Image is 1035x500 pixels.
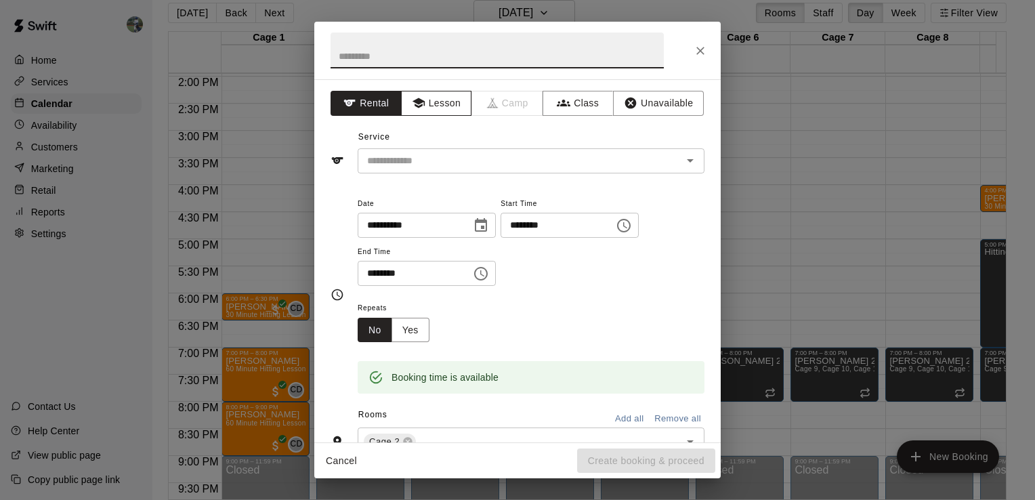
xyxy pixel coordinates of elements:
span: Start Time [501,195,639,213]
span: Rooms [358,410,387,419]
span: Date [358,195,496,213]
svg: Service [331,154,344,167]
button: Close [688,39,713,63]
button: Add all [608,409,651,430]
button: Cancel [320,449,363,474]
button: Rental [331,91,402,116]
span: Camps can only be created in the Services page [472,91,543,116]
button: No [358,318,392,343]
button: Open [681,432,700,451]
span: End Time [358,243,496,262]
svg: Timing [331,288,344,301]
button: Class [543,91,614,116]
button: Remove all [651,409,704,430]
button: Choose date, selected date is Sep 30, 2025 [467,212,494,239]
span: Cage 2 [364,435,405,449]
button: Unavailable [613,91,704,116]
button: Lesson [401,91,472,116]
button: Choose time, selected time is 6:00 PM [610,212,637,239]
div: outlined button group [358,318,429,343]
button: Choose time, selected time is 6:30 PM [467,260,494,287]
button: Yes [392,318,429,343]
div: Booking time is available [392,365,499,390]
svg: Rooms [331,435,344,449]
button: Open [681,151,700,170]
span: Service [358,132,390,142]
div: Cage 2 [364,434,416,450]
span: Repeats [358,299,440,318]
